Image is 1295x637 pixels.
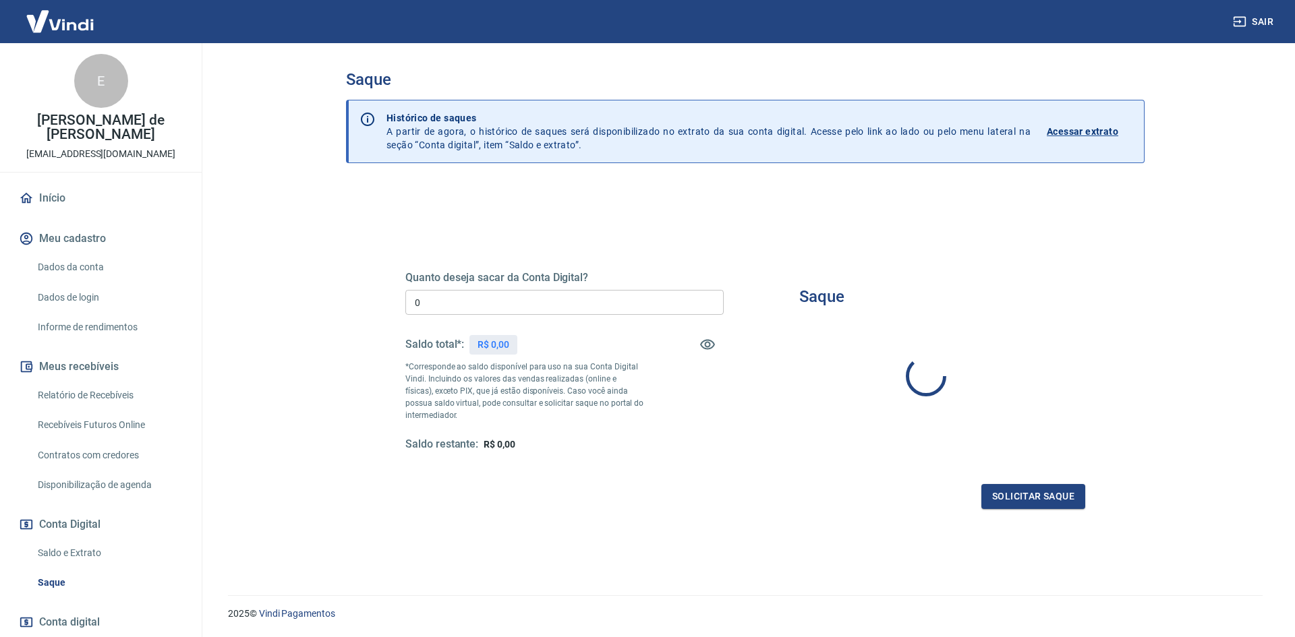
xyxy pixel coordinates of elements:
[39,613,100,632] span: Conta digital
[26,147,175,161] p: [EMAIL_ADDRESS][DOMAIN_NAME]
[16,352,185,382] button: Meus recebíveis
[1230,9,1279,34] button: Sair
[16,510,185,539] button: Conta Digital
[405,338,464,351] h5: Saldo total*:
[32,382,185,409] a: Relatório de Recebíveis
[228,607,1263,621] p: 2025 ©
[32,442,185,469] a: Contratos com credores
[259,608,335,619] a: Vindi Pagamentos
[405,437,478,452] h5: Saldo restante:
[405,361,644,421] p: *Corresponde ao saldo disponível para uso na sua Conta Digital Vindi. Incluindo os valores das ve...
[32,569,185,597] a: Saque
[799,287,844,306] h3: Saque
[386,111,1031,125] p: Histórico de saques
[32,313,185,341] a: Informe de rendimentos
[32,539,185,567] a: Saldo e Extrato
[405,271,724,284] h5: Quanto deseja sacar da Conta Digital?
[16,1,104,42] img: Vindi
[484,439,515,450] span: R$ 0,00
[32,411,185,439] a: Recebíveis Futuros Online
[11,113,191,142] p: [PERSON_NAME] de [PERSON_NAME]
[32,284,185,311] a: Dados de login
[16,607,185,637] a: Conta digital
[16,183,185,213] a: Início
[32,253,185,281] a: Dados da conta
[32,471,185,499] a: Disponibilização de agenda
[1047,125,1118,138] p: Acessar extrato
[74,54,128,108] div: E
[346,70,1145,89] h3: Saque
[981,484,1085,509] button: Solicitar saque
[16,224,185,253] button: Meu cadastro
[386,111,1031,152] p: A partir de agora, o histórico de saques será disponibilizado no extrato da sua conta digital. Ac...
[478,338,509,352] p: R$ 0,00
[1047,111,1133,152] a: Acessar extrato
